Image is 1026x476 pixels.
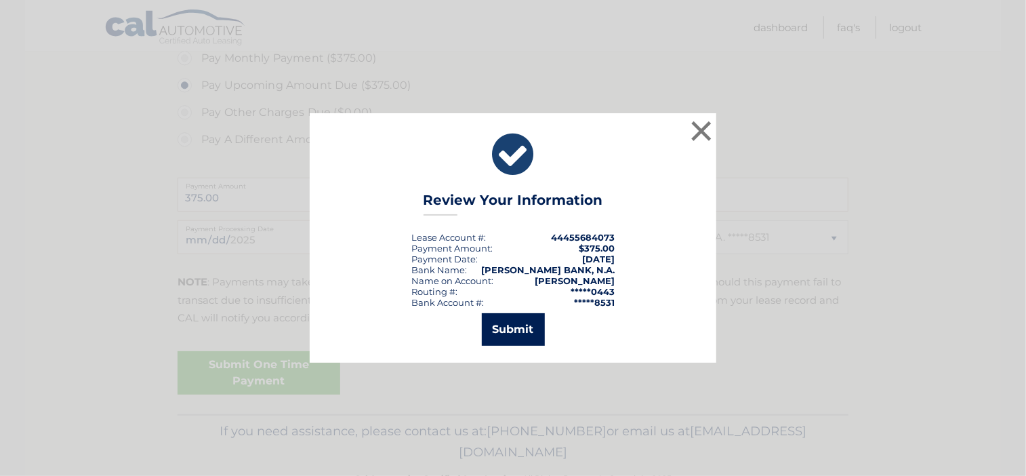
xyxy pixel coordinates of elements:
div: : [411,254,478,264]
button: × [688,117,715,144]
div: Bank Account #: [411,297,484,308]
div: Routing #: [411,286,457,297]
strong: [PERSON_NAME] [535,275,615,286]
div: Bank Name: [411,264,467,275]
strong: [PERSON_NAME] BANK, N.A. [481,264,615,275]
button: Submit [482,313,545,346]
span: [DATE] [582,254,615,264]
h3: Review Your Information [424,192,603,216]
div: Payment Amount: [411,243,493,254]
span: $375.00 [579,243,615,254]
div: Name on Account: [411,275,493,286]
strong: 44455684073 [551,232,615,243]
div: Lease Account #: [411,232,486,243]
span: Payment Date [411,254,476,264]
